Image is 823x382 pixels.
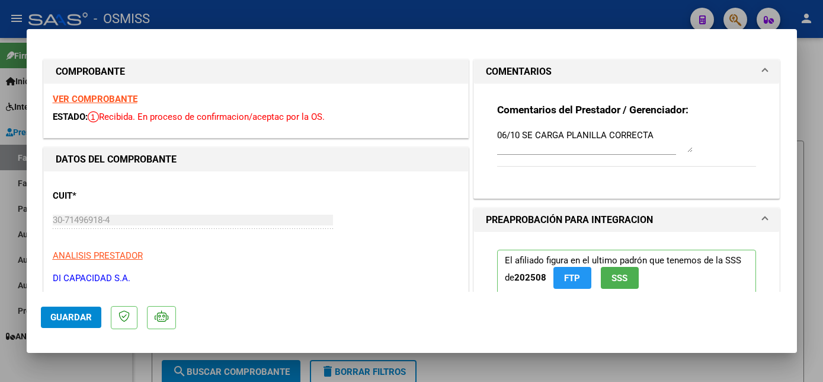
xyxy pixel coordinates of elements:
button: FTP [553,267,591,289]
strong: Comentarios del Prestador / Gerenciador: [497,104,688,116]
strong: DATOS DEL COMPROBANTE [56,154,177,165]
span: ESTADO: [53,112,88,122]
strong: 202508 [514,272,546,283]
span: FTP [564,273,580,284]
span: ANALISIS PRESTADOR [53,250,143,261]
button: Guardar [41,307,101,328]
p: El afiliado figura en el ultimo padrón que tenemos de la SSS de [497,250,757,294]
span: Guardar [50,312,92,323]
a: VER COMPROBANTE [53,94,137,104]
strong: COMPROBANTE [56,66,125,77]
iframe: Intercom live chat [783,342,811,370]
p: DI CAPACIDAD S.A. [53,272,459,285]
span: Recibida. En proceso de confirmacion/aceptac por la OS. [88,112,325,122]
button: SSS [601,267,639,289]
h1: PREAPROBACIÓN PARA INTEGRACION [486,213,653,227]
div: COMENTARIOS [474,84,780,198]
span: SSS [611,273,627,284]
h1: COMENTARIOS [486,65,552,79]
p: CUIT [53,189,175,203]
mat-expansion-panel-header: COMENTARIOS [474,60,780,84]
mat-expansion-panel-header: PREAPROBACIÓN PARA INTEGRACION [474,208,780,232]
